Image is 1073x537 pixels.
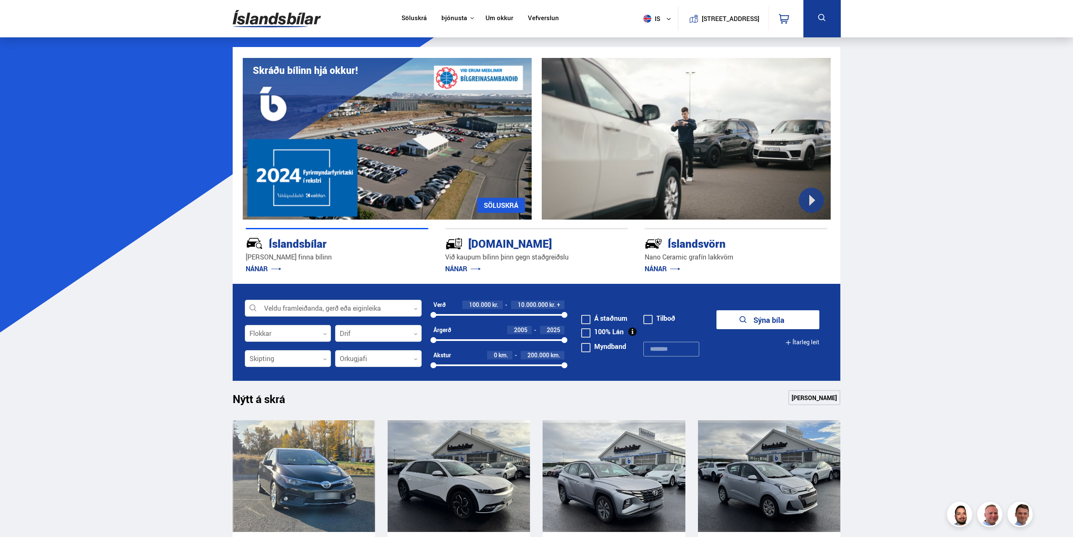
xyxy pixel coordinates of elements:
span: + [557,301,560,308]
label: Myndband [581,343,626,350]
img: JRvxyua_JYH6wB4c.svg [246,235,263,252]
img: tr5P-W3DuiFaO7aO.svg [445,235,463,252]
div: Íslandsbílar [246,236,399,250]
h1: Nýtt á skrá [233,393,300,410]
span: 2025 [547,326,560,334]
a: NÁNAR [246,264,281,273]
a: [STREET_ADDRESS] [682,7,764,31]
span: km. [498,352,508,359]
img: -Svtn6bYgwAsiwNX.svg [645,235,662,252]
a: Um okkur [485,14,513,23]
img: nhp88E3Fdnt1Opn2.png [948,503,973,528]
span: 10.000.000 [518,301,548,309]
a: [PERSON_NAME] [788,390,840,405]
button: Ítarleg leit [785,333,819,352]
span: 0 [494,351,497,359]
span: is [640,15,661,23]
a: Söluskrá [401,14,427,23]
img: svg+xml;base64,PHN2ZyB4bWxucz0iaHR0cDovL3d3dy53My5vcmcvMjAwMC9zdmciIHdpZHRoPSI1MTIiIGhlaWdodD0iNT... [643,15,651,23]
a: NÁNAR [645,264,680,273]
label: Tilboð [643,315,675,322]
button: Þjónusta [441,14,467,22]
div: Íslandsvörn [645,236,798,250]
a: Vefverslun [528,14,559,23]
div: Verð [433,301,446,308]
img: G0Ugv5HjCgRt.svg [233,5,321,32]
span: 2005 [514,326,527,334]
button: is [640,6,678,31]
img: siFngHWaQ9KaOqBr.png [979,503,1004,528]
div: Akstur [433,352,451,359]
p: Nano Ceramic grafín lakkvörn [645,252,827,262]
span: 100.000 [469,301,491,309]
button: [STREET_ADDRESS] [705,15,756,22]
span: kr. [549,301,556,308]
span: km. [551,352,560,359]
img: FbJEzSuNWCJXmdc-.webp [1009,503,1034,528]
a: SÖLUSKRÁ [477,198,525,213]
h1: Skráðu bílinn hjá okkur! [253,65,358,76]
a: NÁNAR [445,264,481,273]
div: [DOMAIN_NAME] [445,236,598,250]
p: Við kaupum bílinn þinn gegn staðgreiðslu [445,252,628,262]
img: eKx6w-_Home_640_.png [243,58,532,220]
span: 200.000 [527,351,549,359]
span: kr. [492,301,498,308]
div: Árgerð [433,327,451,333]
p: [PERSON_NAME] finna bílinn [246,252,428,262]
label: 100% Lán [581,328,624,335]
button: Sýna bíla [716,310,819,329]
label: Á staðnum [581,315,627,322]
